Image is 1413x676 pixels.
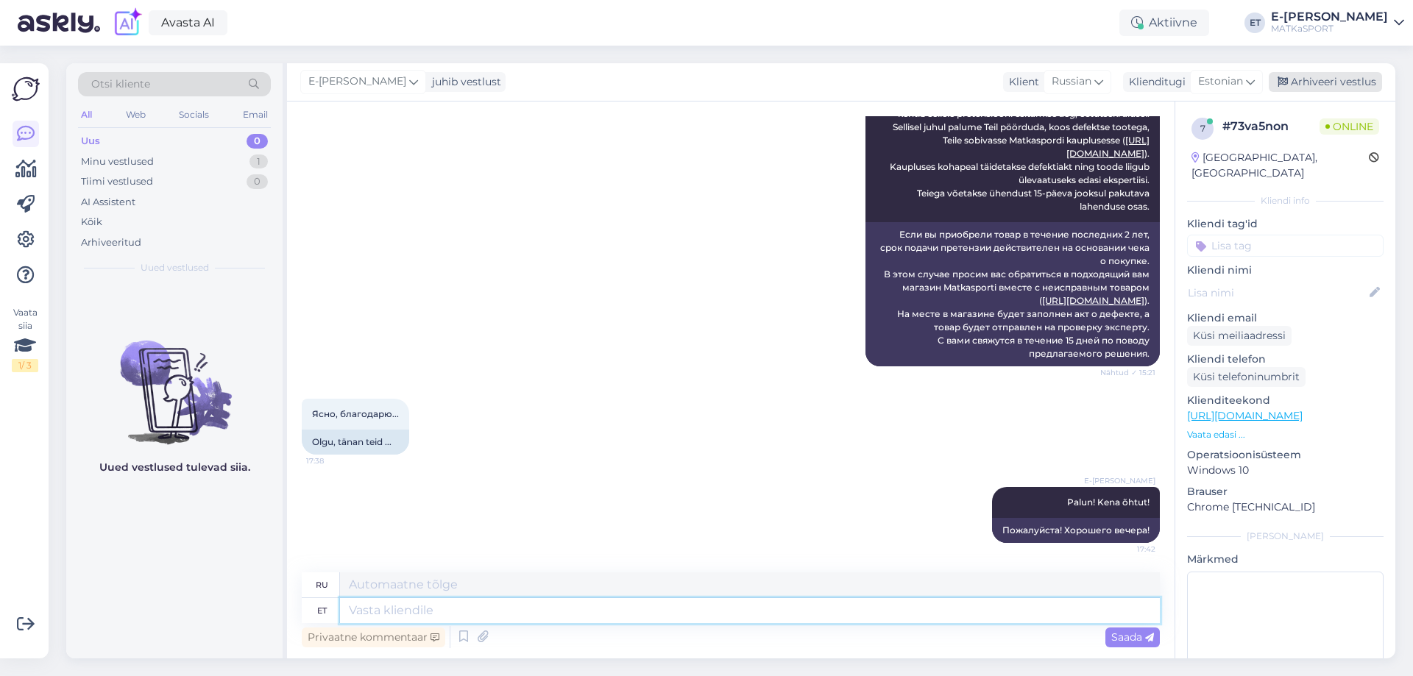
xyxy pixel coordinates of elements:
[1042,295,1144,306] a: [URL][DOMAIN_NAME]
[81,215,102,230] div: Kõik
[1084,475,1155,486] span: E-[PERSON_NAME]
[249,154,268,169] div: 1
[1187,530,1384,543] div: [PERSON_NAME]
[1187,447,1384,463] p: Operatsioonisüsteem
[1187,263,1384,278] p: Kliendi nimi
[1244,13,1265,33] div: ET
[302,430,409,455] div: Olgu, tänan teid ...
[316,572,328,597] div: ru
[1187,463,1384,478] p: Windows 10
[1187,393,1384,408] p: Klienditeekond
[81,195,135,210] div: AI Assistent
[1271,11,1388,23] div: E-[PERSON_NAME]
[1119,10,1209,36] div: Aktiivne
[1187,484,1384,499] p: Brauser
[1187,194,1384,207] div: Kliendi info
[1187,235,1384,257] input: Lisa tag
[1271,23,1388,35] div: MATKaSPORT
[1320,118,1379,135] span: Online
[1187,409,1303,422] a: [URL][DOMAIN_NAME]
[12,75,40,103] img: Askly Logo
[1187,499,1384,515] p: Chrome [TECHNICAL_ID]
[1188,285,1367,301] input: Lisa nimi
[81,174,153,189] div: Tiimi vestlused
[1003,74,1039,90] div: Klient
[1191,150,1369,181] div: [GEOGRAPHIC_DATA], [GEOGRAPHIC_DATA]
[176,105,212,124] div: Socials
[992,518,1160,543] div: Пожалуйста! Хорошего вечера!
[1187,216,1384,232] p: Kliendi tag'id
[1187,552,1384,567] p: Märkmed
[1100,367,1155,378] span: Nähtud ✓ 15:21
[91,77,150,92] span: Otsi kliente
[1123,74,1186,90] div: Klienditugi
[141,261,209,274] span: Uued vestlused
[1100,544,1155,555] span: 17:42
[78,105,95,124] div: All
[1187,326,1292,346] div: Küsi meiliaadressi
[12,359,38,372] div: 1 / 3
[317,598,327,623] div: et
[1067,497,1150,508] span: Palun! Kena õhtut!
[149,10,227,35] a: Avasta AI
[308,74,406,90] span: E-[PERSON_NAME]
[81,134,100,149] div: Uus
[1187,352,1384,367] p: Kliendi telefon
[1200,123,1205,134] span: 7
[240,105,271,124] div: Email
[426,74,501,90] div: juhib vestlust
[302,627,445,647] div: Privaatne kommentaar
[1187,367,1306,387] div: Küsi telefoninumbrit
[81,154,154,169] div: Minu vestlused
[1198,74,1243,90] span: Estonian
[1187,310,1384,326] p: Kliendi email
[1187,428,1384,441] p: Vaata edasi ...
[99,460,250,475] p: Uued vestlused tulevad siia.
[123,105,149,124] div: Web
[247,174,268,189] div: 0
[1052,74,1091,90] span: Russian
[312,408,399,419] span: Ясно, благодарю...
[1269,72,1382,92] div: Arhiveeri vestlus
[865,222,1160,366] div: Если вы приобрели товар в течение последних 2 лет, срок подачи претензии действителен на основани...
[247,134,268,149] div: 0
[12,306,38,372] div: Vaata siia
[1111,630,1154,644] span: Saada
[66,314,283,446] img: No chats
[1222,118,1320,135] div: # 73va5non
[1271,11,1404,35] a: E-[PERSON_NAME]MATKaSPORT
[306,455,361,466] span: 17:38
[81,235,141,250] div: Arhiveeritud
[112,7,143,38] img: explore-ai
